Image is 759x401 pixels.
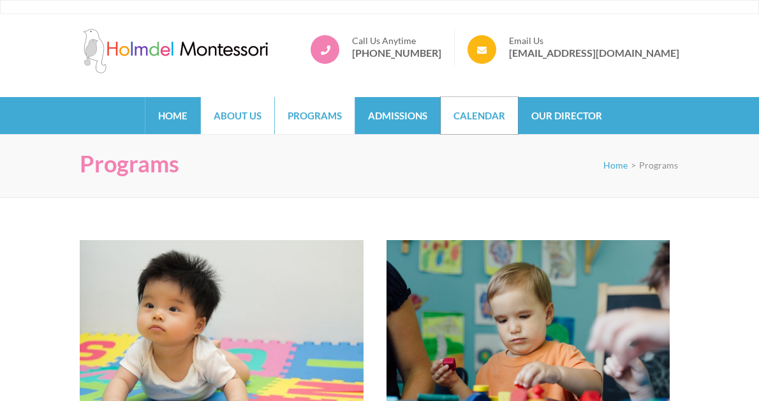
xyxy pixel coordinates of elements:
[275,97,355,134] a: Programs
[603,160,628,170] a: Home
[355,97,440,134] a: Admissions
[509,35,679,47] span: Email Us
[80,29,271,73] img: Holmdel Montessori School
[441,97,518,134] a: Calendar
[145,97,200,134] a: Home
[631,160,636,170] span: >
[201,97,274,134] a: About Us
[80,150,179,178] h1: Programs
[352,35,441,47] span: Call Us Anytime
[519,97,615,134] a: Our Director
[352,47,441,59] a: [PHONE_NUMBER]
[509,47,679,59] a: [EMAIL_ADDRESS][DOMAIN_NAME]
